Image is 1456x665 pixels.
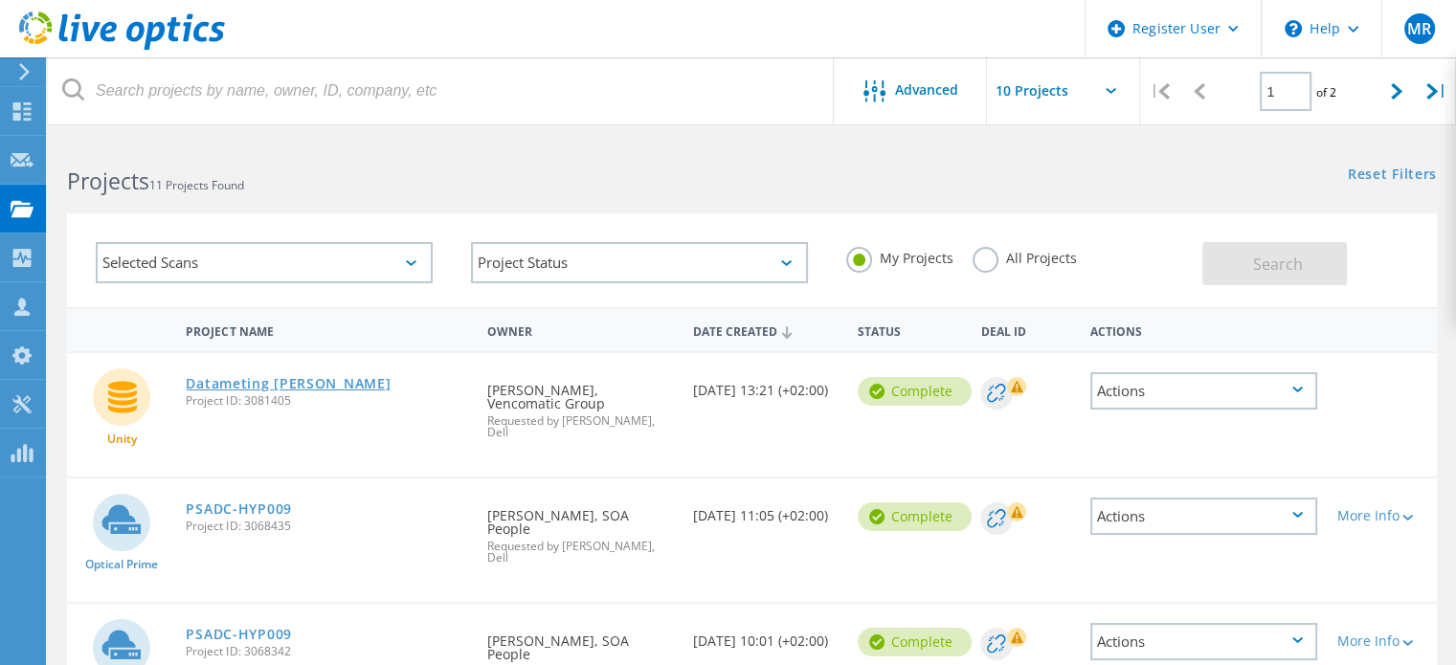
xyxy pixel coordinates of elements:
div: Project Name [176,312,478,347]
input: Search projects by name, owner, ID, company, etc [48,57,835,124]
div: | [1417,57,1456,125]
div: Complete [858,377,972,406]
div: [PERSON_NAME], SOA People [478,478,683,583]
span: Advanced [895,83,958,97]
div: Actions [1090,498,1318,535]
div: Actions [1090,623,1318,660]
span: Project ID: 3081405 [186,395,468,407]
span: Requested by [PERSON_NAME], Dell [487,415,674,438]
label: All Projects [973,247,1077,265]
div: Date Created [683,312,848,348]
span: Project ID: 3068435 [186,521,468,532]
span: Unity [107,433,137,445]
div: | [1140,57,1179,125]
label: My Projects [846,247,953,265]
div: Actions [1090,372,1318,410]
div: More Info [1336,634,1426,648]
div: More Info [1336,509,1426,522]
div: Deal Id [971,312,1080,347]
div: [PERSON_NAME], Vencomatic Group [478,353,683,457]
a: Datameting [PERSON_NAME] [186,377,391,390]
svg: \n [1285,20,1302,37]
span: Optical Prime [85,559,158,570]
span: Project ID: 3068342 [186,646,468,657]
button: Search [1202,242,1347,285]
a: PSADC-HYP009 [186,502,291,516]
b: Projects [67,166,149,196]
div: [DATE] 13:21 (+02:00) [683,353,848,416]
div: Status [848,312,972,347]
span: 11 Projects Found [149,177,244,193]
span: MR [1407,21,1431,36]
div: Project Status [471,242,808,283]
div: Actions [1081,312,1328,347]
a: Reset Filters [1348,167,1437,184]
a: Live Optics Dashboard [19,40,225,54]
div: Owner [478,312,683,347]
span: Search [1253,254,1303,275]
div: Selected Scans [96,242,433,283]
span: of 2 [1316,84,1336,100]
a: PSADC-HYP009 [186,628,291,641]
span: Requested by [PERSON_NAME], Dell [487,541,674,564]
div: Complete [858,628,972,656]
div: Complete [858,502,972,531]
div: [DATE] 11:05 (+02:00) [683,478,848,542]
